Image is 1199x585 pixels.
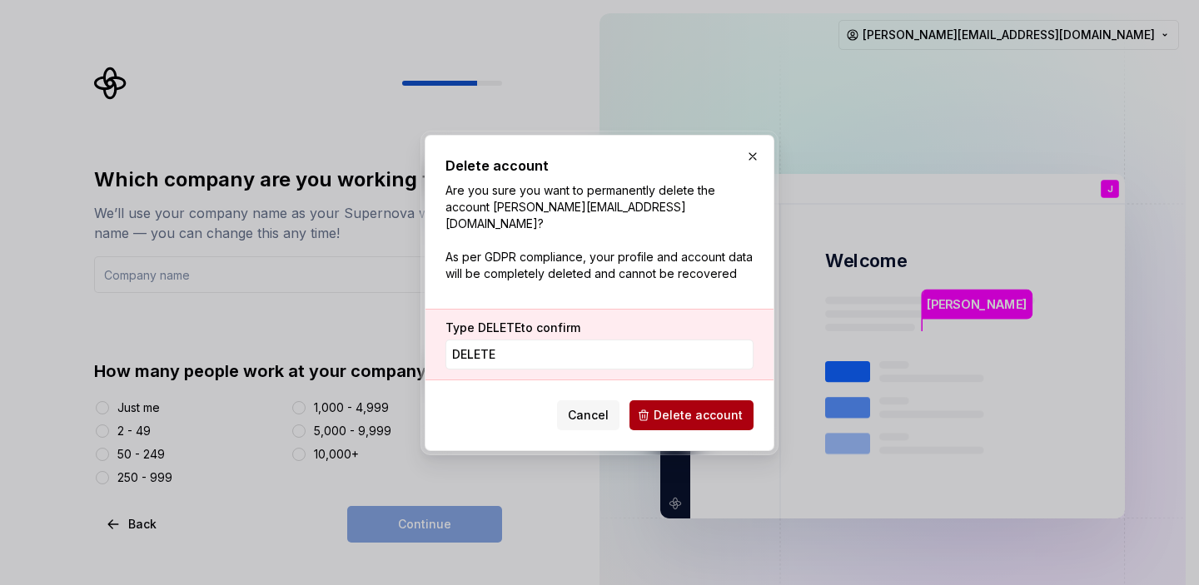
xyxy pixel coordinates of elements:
span: Cancel [568,407,609,424]
h2: Delete account [445,156,754,176]
p: Are you sure you want to permanently delete the account [PERSON_NAME][EMAIL_ADDRESS][DOMAIN_NAME]... [445,182,754,282]
input: DELETE [445,340,754,369]
label: Type to confirm [445,320,580,336]
button: Cancel [557,400,619,430]
button: Delete account [629,400,754,430]
span: DELETE [478,320,521,335]
span: Delete account [654,407,743,424]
